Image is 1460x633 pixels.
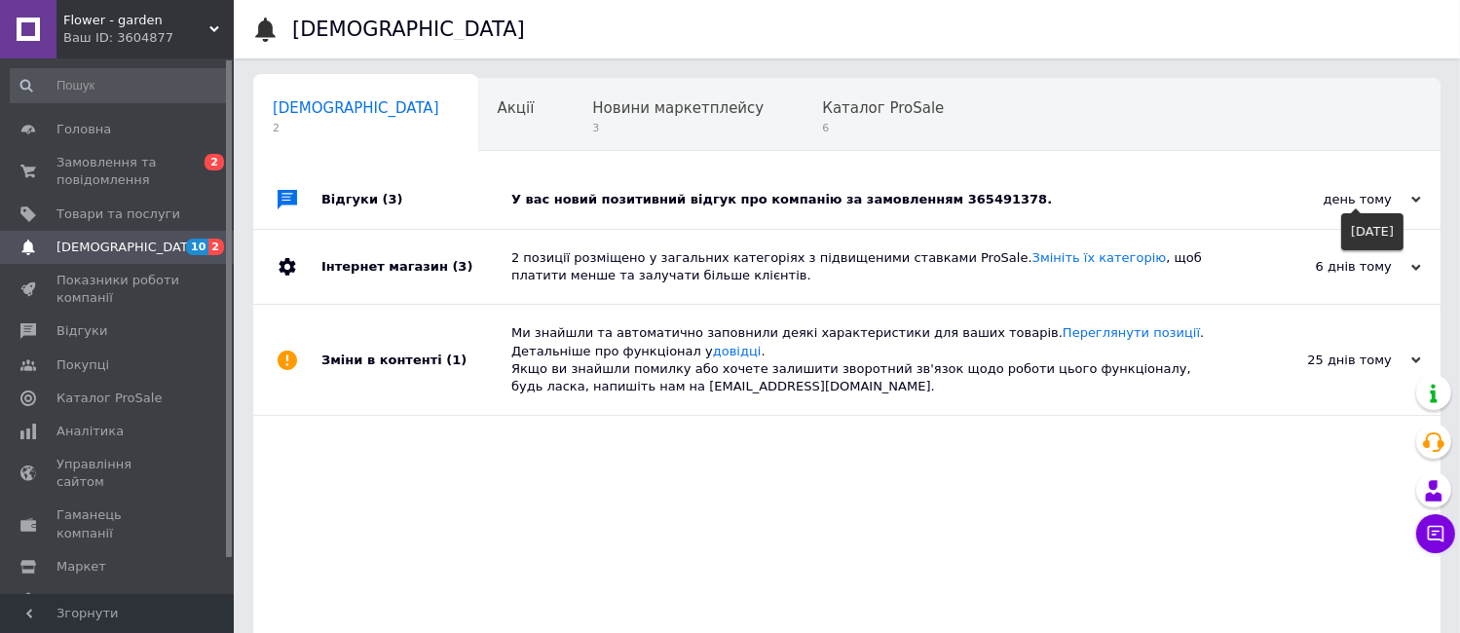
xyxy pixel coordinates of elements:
[56,390,162,407] span: Каталог ProSale
[56,322,107,340] span: Відгуки
[63,29,234,47] div: Ваш ID: 3604877
[1416,514,1455,553] button: Чат з покупцем
[186,239,208,255] span: 10
[56,272,180,307] span: Показники роботи компанії
[498,99,535,117] span: Акції
[56,356,109,374] span: Покупці
[205,154,224,170] span: 2
[452,259,472,274] span: (3)
[1341,213,1404,250] div: [DATE]
[1226,258,1421,276] div: 6 днів тому
[56,121,111,138] span: Головна
[1063,325,1200,340] a: Переглянути позиції
[273,99,439,117] span: [DEMOGRAPHIC_DATA]
[321,305,511,415] div: Зміни в контенті
[511,191,1226,208] div: У вас новий позитивний відгук про компанію за замовленням 365491378.
[56,205,180,223] span: Товари та послуги
[56,591,156,609] span: Налаштування
[63,12,209,29] span: Flower - garden
[56,154,180,189] span: Замовлення та повідомлення
[383,192,403,206] span: (3)
[208,239,224,255] span: 2
[321,170,511,229] div: Відгуки
[511,324,1226,395] div: Ми знайшли та автоматично заповнили деякі характеристики для ваших товарів. . Детальніше про функ...
[56,558,106,576] span: Маркет
[273,121,439,135] span: 2
[56,456,180,491] span: Управління сайтом
[321,230,511,304] div: Інтернет магазин
[446,353,467,367] span: (1)
[822,121,944,135] span: 6
[592,121,764,135] span: 3
[1226,191,1421,208] div: день тому
[56,239,201,256] span: [DEMOGRAPHIC_DATA]
[1226,352,1421,369] div: 25 днів тому
[822,99,944,117] span: Каталог ProSale
[511,249,1226,284] div: 2 позиції розміщено у загальних категоріях з підвищеними ставками ProSale. , щоб платити менше та...
[56,423,124,440] span: Аналітика
[292,18,525,41] h1: [DEMOGRAPHIC_DATA]
[713,344,762,358] a: довідці
[10,68,230,103] input: Пошук
[1032,250,1167,265] a: Змініть їх категорію
[592,99,764,117] span: Новини маркетплейсу
[56,506,180,541] span: Гаманець компанії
